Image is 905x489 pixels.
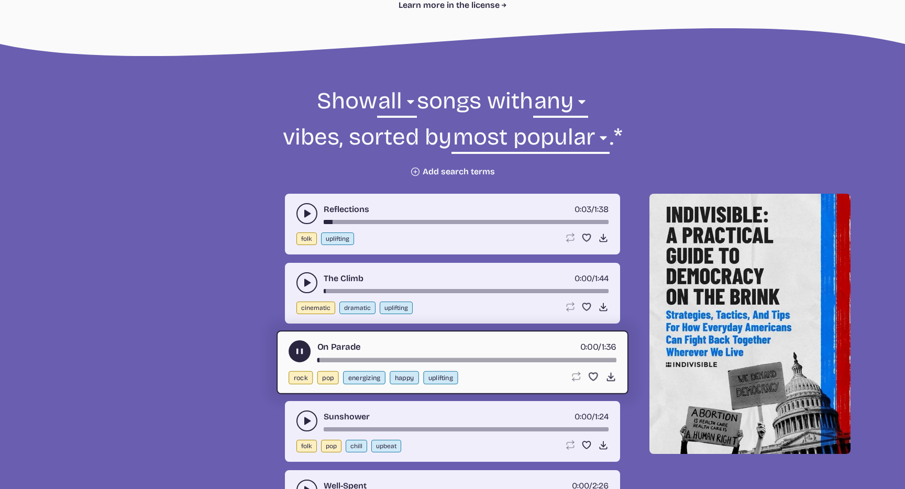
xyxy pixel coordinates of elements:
button: pop [321,440,341,452]
div: / [580,340,616,353]
select: vibe [533,86,588,122]
button: happy [390,371,419,384]
div: song-time-bar [317,358,616,362]
span: 1:36 [602,341,616,352]
button: chill [346,440,367,452]
button: folk [296,232,317,245]
div: / [575,410,609,423]
button: upbeat [371,440,401,452]
div: song-time-bar [324,427,609,431]
button: cinematic [296,302,335,314]
button: Favorite [581,440,592,450]
a: Reflections [324,203,369,216]
span: 1:38 [594,204,609,214]
div: / [575,272,609,285]
button: energizing [343,371,385,384]
button: play-pause toggle [296,272,317,293]
span: timer [580,341,599,352]
button: uplifting [321,232,354,245]
button: Loop [565,302,575,312]
button: play-pause toggle [296,203,317,224]
button: rock [289,371,313,384]
button: Loop [565,440,575,450]
form: Show songs with vibes, sorted by . [168,86,737,177]
a: Sunshower [324,410,370,423]
div: song-time-bar [324,220,609,224]
a: The Climb [324,272,363,285]
span: timer [575,273,592,283]
button: Favorite [581,232,592,243]
div: song-time-bar [324,289,609,293]
img: Help save our democracy! [649,194,851,454]
button: uplifting [423,371,458,384]
button: play-pause toggle [289,340,311,362]
button: Favorite [588,371,599,382]
select: sorting [451,122,609,158]
button: dramatic [339,302,376,314]
button: pop [317,371,339,384]
button: Favorite [581,302,592,312]
div: / [575,203,609,216]
button: Loop [570,371,581,382]
select: genre [377,86,417,122]
span: 1:24 [595,412,609,421]
a: On Parade [317,340,361,353]
button: Loop [565,232,575,243]
button: Add search terms [410,166,495,177]
button: uplifting [380,302,413,314]
button: folk [296,440,317,452]
span: timer [575,204,591,214]
button: play-pause toggle [296,410,317,431]
span: 1:44 [595,273,609,283]
span: timer [575,412,592,421]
